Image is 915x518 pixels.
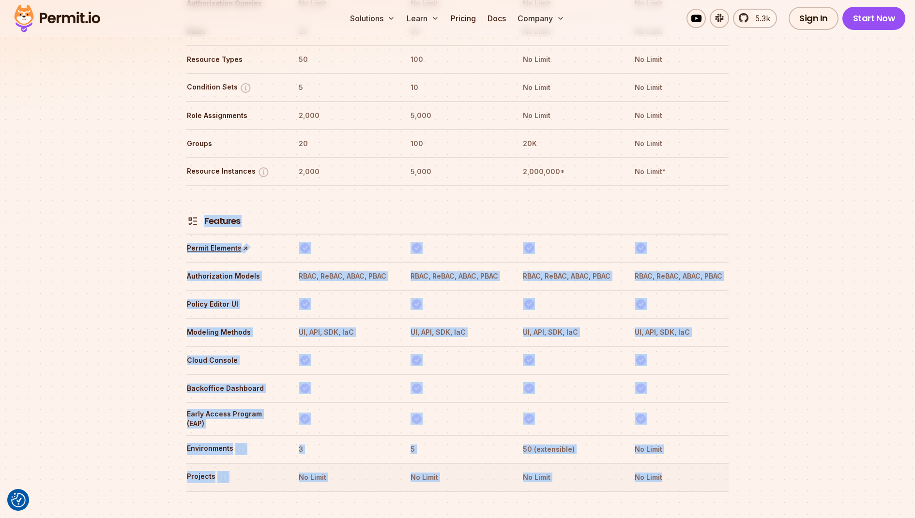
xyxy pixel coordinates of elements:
th: RBAC, ReBAC, ABAC, PBAC [298,268,393,284]
th: No Limit [634,52,729,67]
th: Modeling Methods [186,325,281,340]
th: No Limit [522,52,617,67]
span: 5.3k [749,13,770,24]
th: 2,000,000* [522,164,617,179]
th: No Limit [634,442,729,457]
a: 5.3k [733,9,777,28]
th: 10 [410,80,504,95]
span: ↑ [239,242,251,254]
th: No Limit [634,136,729,151]
button: Company [514,9,568,28]
a: Docs [484,9,510,28]
th: No Limit [298,470,393,485]
th: 100 [410,52,504,67]
th: No Limit [522,80,617,95]
th: Authorization Models [186,268,281,284]
th: 20 [298,136,393,151]
th: 5 [410,442,504,457]
th: No Limit [522,470,617,485]
th: 50 [298,52,393,67]
th: RBAC, ReBAC, ABAC, PBAC [634,268,729,284]
button: Environments [187,443,247,455]
th: Cloud Console [186,353,281,368]
th: 2,000 [298,164,393,179]
img: Features [187,215,198,227]
th: 5 [298,80,393,95]
th: Resource Types [186,52,281,67]
th: 50 (extensible) [522,442,617,457]
a: Pricing [447,9,480,28]
th: UI, API, SDK, IaC [410,325,504,340]
th: No Limit [634,470,729,485]
button: Resource Instances [187,166,270,178]
a: Sign In [789,7,839,30]
th: Groups [186,136,281,151]
img: Permit logo [10,2,105,35]
th: 100 [410,136,504,151]
th: 5,000 [410,108,504,123]
th: UI, API, SDK, IaC [522,325,617,340]
th: No Limit [634,108,729,123]
th: 2,000 [298,108,393,123]
th: Early Access Program (EAP) [186,409,281,429]
th: UI, API, SDK, IaC [634,325,729,340]
th: 20K [522,136,617,151]
th: Backoffice Dashboard [186,381,281,396]
button: Projects [187,471,229,483]
th: No Limit [522,108,617,123]
th: UI, API, SDK, IaC [298,325,393,340]
button: Condition Sets [187,82,252,94]
th: No Limit* [634,164,729,179]
button: Solutions [346,9,399,28]
th: Policy Editor UI [186,296,281,312]
th: No Limit [634,80,729,95]
th: RBAC, ReBAC, ABAC, PBAC [410,268,504,284]
img: Revisit consent button [11,493,26,507]
h4: Features [204,215,240,227]
th: Role Assignments [186,108,281,123]
th: RBAC, ReBAC, ABAC, PBAC [522,268,617,284]
a: Start Now [842,7,906,30]
button: Learn [403,9,443,28]
a: Permit Elements↑ [187,243,248,253]
button: Consent Preferences [11,493,26,507]
th: 5,000 [410,164,504,179]
th: No Limit [410,470,504,485]
th: 3 [298,442,393,457]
